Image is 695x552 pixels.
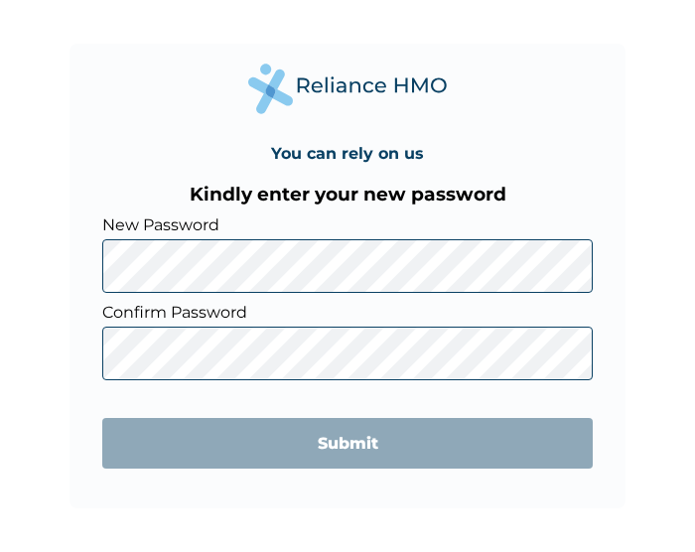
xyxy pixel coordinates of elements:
[102,303,593,322] label: Confirm Password
[271,144,424,163] h4: You can rely on us
[102,183,593,206] h3: Kindly enter your new password
[248,64,447,114] img: Reliance Health's Logo
[102,215,593,234] label: New Password
[102,418,593,469] input: Submit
